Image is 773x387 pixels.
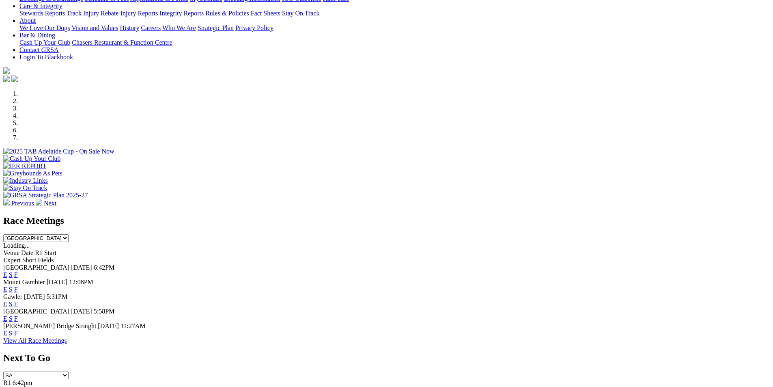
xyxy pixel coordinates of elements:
span: R1 [3,379,11,386]
a: About [19,17,36,24]
a: F [14,315,18,322]
span: 11:27AM [121,322,146,329]
span: Short [22,257,37,264]
a: Care & Integrity [19,2,62,9]
a: Who We Are [162,24,196,31]
span: [PERSON_NAME] Bridge Straight [3,322,96,329]
div: About [19,24,770,32]
img: IER REPORT [3,162,46,170]
a: Cash Up Your Club [19,39,70,46]
a: Privacy Policy [235,24,273,31]
a: Track Injury Rebate [67,10,118,17]
img: Industry Links [3,177,48,184]
a: History [120,24,139,31]
span: [DATE] [24,293,45,300]
img: facebook.svg [3,76,10,82]
a: Fact Sheets [251,10,280,17]
img: logo-grsa-white.png [3,67,10,74]
span: [DATE] [71,308,92,315]
a: Vision and Values [71,24,118,31]
a: E [3,271,7,278]
a: S [9,271,13,278]
span: 6:42PM [94,264,115,271]
a: Contact GRSA [19,46,58,53]
span: 5:58PM [94,308,115,315]
span: Venue [3,249,19,256]
span: [GEOGRAPHIC_DATA] [3,308,69,315]
span: Fields [38,257,54,264]
a: Bar & Dining [19,32,55,39]
span: Previous [11,200,34,207]
img: twitter.svg [11,76,18,82]
a: F [14,301,18,307]
span: [DATE] [47,279,68,285]
a: Chasers Restaurant & Function Centre [72,39,172,46]
img: Greyhounds As Pets [3,170,62,177]
img: 2025 TAB Adelaide Cup - On Sale Now [3,148,114,155]
a: Stewards Reports [19,10,65,17]
a: Login To Blackbook [19,54,73,61]
span: 6:42pm [13,379,32,386]
div: Bar & Dining [19,39,770,46]
span: R1 Start [35,249,56,256]
a: Careers [141,24,161,31]
h2: Race Meetings [3,215,770,226]
div: Care & Integrity [19,10,770,17]
a: S [9,330,13,337]
span: Mount Gambier [3,279,45,285]
h2: Next To Go [3,352,770,363]
a: E [3,315,7,322]
a: Rules & Policies [205,10,249,17]
span: [GEOGRAPHIC_DATA] [3,264,69,271]
a: F [14,330,18,337]
a: Previous [3,200,36,207]
a: F [14,286,18,293]
a: E [3,330,7,337]
a: Integrity Reports [159,10,204,17]
span: Gawler [3,293,22,300]
span: [DATE] [98,322,119,329]
span: [DATE] [71,264,92,271]
span: Date [21,249,33,256]
img: chevron-left-pager-white.svg [3,199,10,205]
img: Stay On Track [3,184,47,192]
a: F [14,271,18,278]
img: GRSA Strategic Plan 2025-27 [3,192,88,199]
span: 12:08PM [69,279,93,285]
a: E [3,301,7,307]
a: We Love Our Dogs [19,24,70,31]
a: S [9,315,13,322]
a: Next [36,200,56,207]
span: Expert [3,257,21,264]
span: Loading... [3,242,30,249]
img: Cash Up Your Club [3,155,60,162]
a: Strategic Plan [198,24,234,31]
span: 5:31PM [47,293,68,300]
a: View All Race Meetings [3,337,67,344]
a: Stay On Track [282,10,319,17]
a: E [3,286,7,293]
a: Injury Reports [120,10,158,17]
a: S [9,286,13,293]
a: S [9,301,13,307]
span: Next [44,200,56,207]
img: chevron-right-pager-white.svg [36,199,42,205]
